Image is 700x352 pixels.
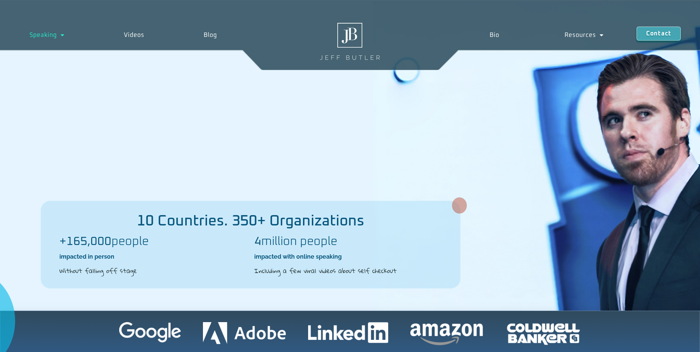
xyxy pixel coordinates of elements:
a: Blog [174,27,247,44]
a: Resources [532,27,637,44]
h2: Without falling off stage [59,266,247,276]
h2: 10 Countries. 350+ Organizations [41,214,460,228]
span: Contact [646,31,671,37]
a: Videos [94,27,174,44]
a: Bio [457,27,532,44]
h2: people [59,236,247,248]
b: 4 [254,236,261,248]
h2: million people [254,236,442,248]
h2: impacted in person [59,253,247,261]
h2: Including a few viral videos about self checkout [254,266,442,276]
b: +165,000 [59,236,111,248]
a: Contact [637,27,681,41]
nav: Menu [457,27,637,44]
h2: impacted with online speaking [254,253,442,261]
